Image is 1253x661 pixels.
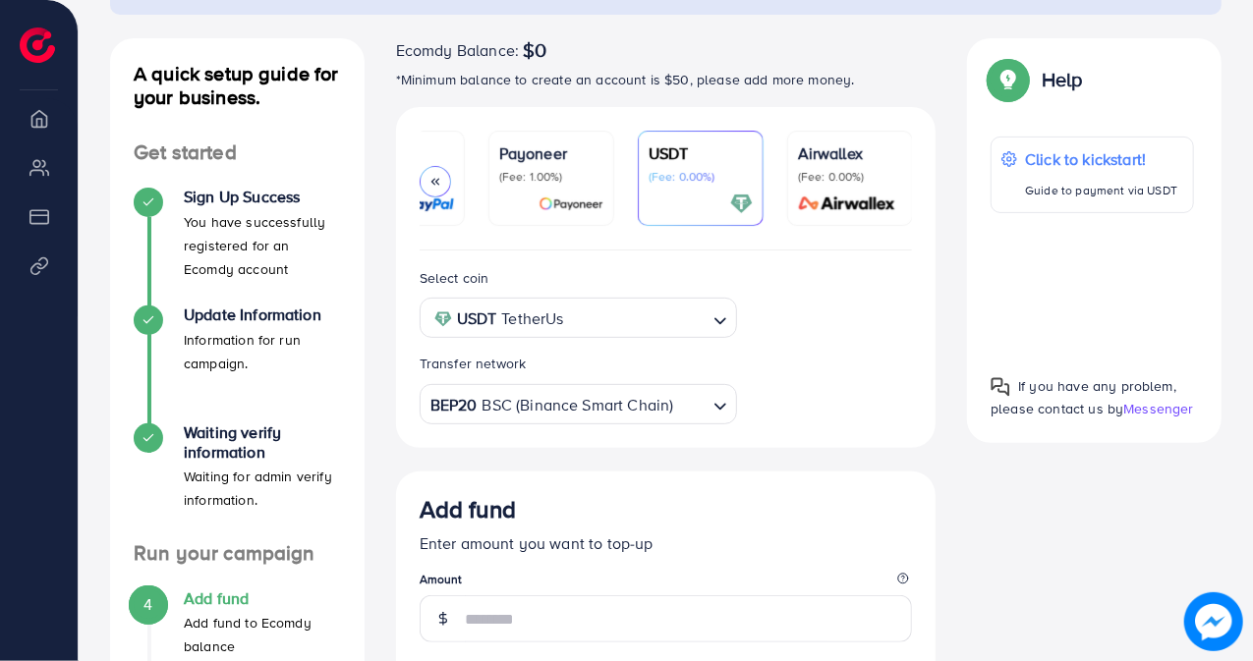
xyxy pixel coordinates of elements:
input: Search for option [676,389,707,419]
input: Search for option [570,303,707,334]
div: Search for option [420,298,738,338]
li: Waiting verify information [110,423,365,541]
div: Search for option [420,384,738,424]
li: Update Information [110,305,365,423]
p: USDT [649,141,753,165]
label: Select coin [420,268,489,288]
span: Messenger [1123,399,1193,418]
label: Transfer network [420,354,527,373]
span: BSC (Binance Smart Chain) [483,391,674,419]
p: Information for run campaign. [184,328,341,375]
p: (Fee: 0.00%) [649,169,753,185]
h4: Get started [110,140,365,165]
img: card [387,193,454,215]
img: Popup guide [991,62,1026,97]
h4: A quick setup guide for your business. [110,62,365,109]
p: Airwallex [798,141,902,165]
span: If you have any problem, please contact us by [991,376,1176,418]
strong: BEP20 [430,391,478,419]
h4: Run your campaign [110,541,365,566]
img: card [792,193,902,215]
img: card [730,193,753,215]
span: Ecomdy Balance: [396,38,519,62]
img: logo [20,28,55,63]
p: *Minimum balance to create an account is $50, please add more money. [396,68,937,91]
img: image [1190,598,1237,645]
span: TetherUs [501,304,563,333]
h4: Update Information [184,305,341,324]
legend: Amount [420,571,913,595]
h4: Waiting verify information [184,423,341,461]
p: Add fund to Ecomdy balance [184,611,341,658]
p: Enter amount you want to top-up [420,531,913,555]
p: (Fee: 1.00%) [499,169,603,185]
span: 4 [143,593,152,616]
strong: USDT [457,304,497,333]
p: Waiting for admin verify information. [184,465,341,512]
img: Popup guide [991,377,1010,397]
p: Click to kickstart! [1025,147,1177,171]
span: $0 [523,38,546,62]
h4: Add fund [184,589,341,608]
p: Guide to payment via USDT [1025,179,1177,202]
h4: Sign Up Success [184,188,341,206]
p: Help [1042,68,1083,91]
h3: Add fund [420,495,516,523]
p: Payoneer [499,141,603,165]
p: You have successfully registered for an Ecomdy account [184,210,341,281]
li: Sign Up Success [110,188,365,305]
p: (Fee: 0.00%) [798,169,902,185]
img: coin [434,310,452,328]
img: card [539,193,603,215]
